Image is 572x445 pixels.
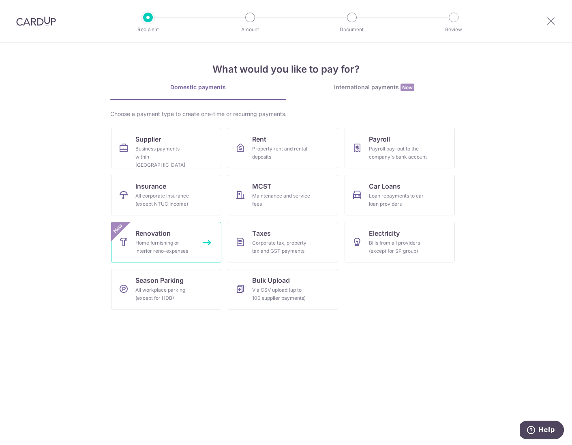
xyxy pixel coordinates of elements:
span: Help [19,6,35,13]
span: Taxes [252,228,271,238]
div: Bills from all providers (except for SP group) [369,239,427,255]
span: Supplier [135,134,161,144]
a: RentProperty rent and rental deposits [228,128,338,168]
div: International payments [286,83,462,92]
span: MCST [252,181,272,191]
div: Home furnishing or interior reno-expenses [135,239,194,255]
p: Document [322,26,382,34]
div: Property rent and rental deposits [252,145,311,161]
div: Payroll pay-out to the company's bank account [369,145,427,161]
a: TaxesCorporate tax, property tax and GST payments [228,222,338,262]
h4: What would you like to pay for? [110,62,462,77]
a: InsuranceAll corporate insurance (except NTUC Income) [111,175,221,215]
div: Choose a payment type to create one-time or recurring payments. [110,110,462,118]
span: New [401,84,414,91]
span: Bulk Upload [252,275,290,285]
span: Electricity [369,228,400,238]
div: All corporate insurance (except NTUC Income) [135,192,194,208]
div: Corporate tax, property tax and GST payments [252,239,311,255]
span: New [111,222,124,235]
a: PayrollPayroll pay-out to the company's bank account [345,128,455,168]
p: Review [424,26,484,34]
a: ElectricityBills from all providers (except for SP group) [345,222,455,262]
img: CardUp [16,16,56,26]
span: Payroll [369,134,390,144]
p: Recipient [118,26,178,34]
span: Car Loans [369,181,401,191]
a: MCSTMaintenance and service fees [228,175,338,215]
p: Amount [220,26,280,34]
a: RenovationHome furnishing or interior reno-expensesNew [111,222,221,262]
div: Loan repayments to car loan providers [369,192,427,208]
div: All workplace parking (except for HDB) [135,286,194,302]
span: Insurance [135,181,166,191]
iframe: Opens a widget where you can find more information [520,421,564,441]
div: Via CSV upload (up to 100 supplier payments) [252,286,311,302]
a: Car LoansLoan repayments to car loan providers [345,175,455,215]
div: Maintenance and service fees [252,192,311,208]
div: Business payments within [GEOGRAPHIC_DATA] [135,145,194,169]
a: Bulk UploadVia CSV upload (up to 100 supplier payments) [228,269,338,310]
div: Domestic payments [110,83,286,91]
span: Rent [252,134,266,144]
a: SupplierBusiness payments within [GEOGRAPHIC_DATA] [111,128,221,168]
span: Renovation [135,228,171,238]
span: Season Parking [135,275,184,285]
a: Season ParkingAll workplace parking (except for HDB) [111,269,221,310]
